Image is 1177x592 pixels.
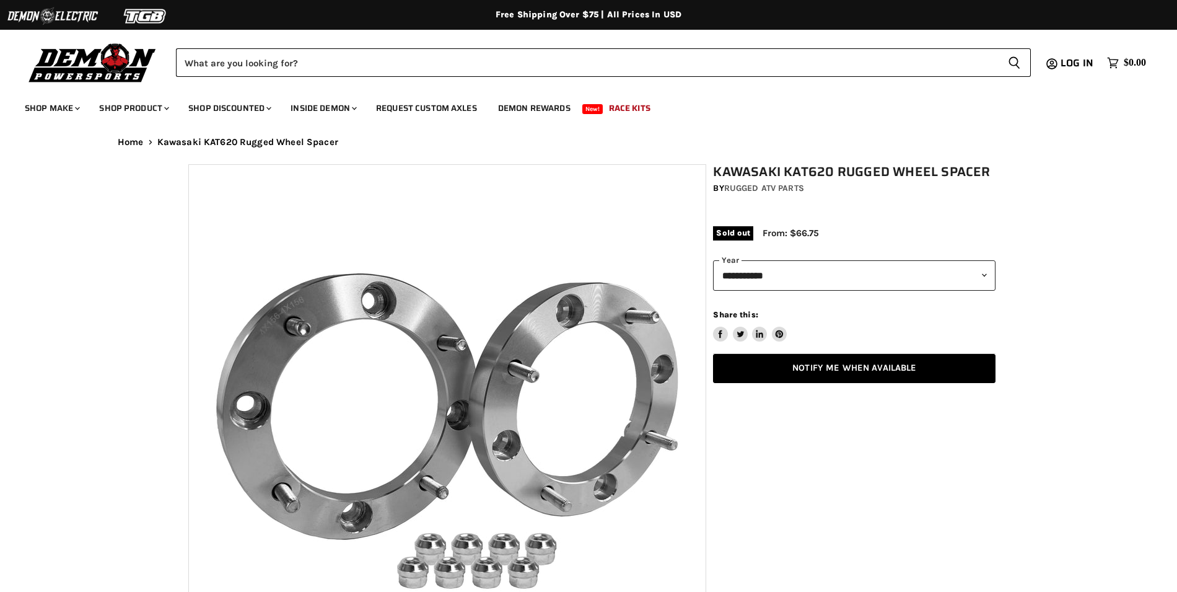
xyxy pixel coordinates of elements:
a: Shop Product [90,95,177,121]
a: Log in [1055,58,1101,69]
a: Shop Discounted [179,95,279,121]
form: Product [176,48,1031,77]
span: Log in [1061,55,1093,71]
h1: Kawasaki KAT620 Rugged Wheel Spacer [713,164,995,180]
div: Free Shipping Over $75 | All Prices In USD [93,9,1084,20]
span: Kawasaki KAT620 Rugged Wheel Spacer [157,137,338,148]
button: Search [998,48,1031,77]
img: Demon Electric Logo 2 [6,4,99,28]
img: Demon Powersports [25,40,160,84]
nav: Breadcrumbs [93,137,1084,148]
a: Home [118,137,144,148]
a: Rugged ATV Parts [724,183,804,193]
input: Search [176,48,998,77]
a: $0.00 [1101,54,1152,72]
a: Notify Me When Available [713,354,995,383]
aside: Share this: [713,309,787,342]
span: From: $66.75 [763,228,819,239]
a: Race Kits [600,95,660,121]
a: Shop Make [15,95,87,121]
span: Share this: [713,310,758,319]
span: $0.00 [1124,57,1146,69]
a: Demon Rewards [489,95,580,121]
select: year [713,260,995,291]
ul: Main menu [15,91,1143,121]
img: TGB Logo 2 [99,4,192,28]
span: Sold out [713,226,753,240]
a: Request Custom Axles [367,95,486,121]
span: New! [582,104,603,114]
div: by [713,182,995,195]
a: Inside Demon [281,95,364,121]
